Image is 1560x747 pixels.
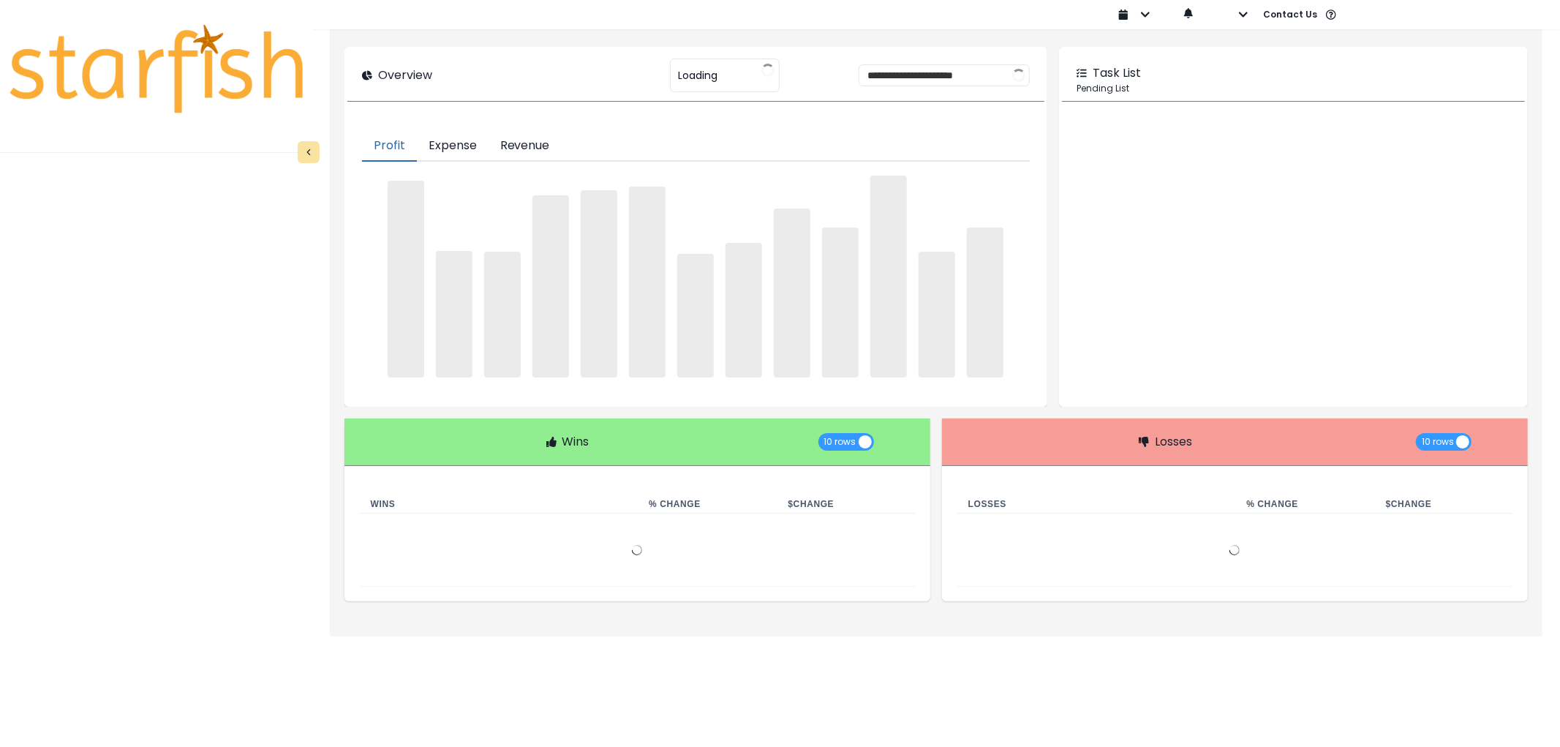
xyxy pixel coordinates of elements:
[362,131,417,162] button: Profit
[1374,495,1513,514] th: $ Change
[967,228,1003,378] span: ‌
[489,131,562,162] button: Revenue
[417,131,489,162] button: Expense
[1093,64,1141,82] p: Task List
[678,60,717,91] span: Loading
[1235,495,1374,514] th: % Change
[726,243,762,378] span: ‌
[677,254,714,378] span: ‌
[957,495,1235,514] th: Losses
[870,176,907,378] span: ‌
[378,67,432,84] p: Overview
[1155,433,1192,451] p: Losses
[774,209,810,378] span: ‌
[484,252,521,378] span: ‌
[562,433,589,451] p: Wins
[581,190,617,378] span: ‌
[359,495,638,514] th: Wins
[777,495,916,514] th: $ Change
[436,251,472,378] span: ‌
[824,433,856,451] span: 10 rows
[822,228,859,378] span: ‌
[1422,433,1454,451] span: 10 rows
[637,495,776,514] th: % Change
[388,181,424,378] span: ‌
[532,195,569,378] span: ‌
[1077,82,1510,95] p: Pending List
[919,252,955,378] span: ‌
[629,187,666,378] span: ‌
